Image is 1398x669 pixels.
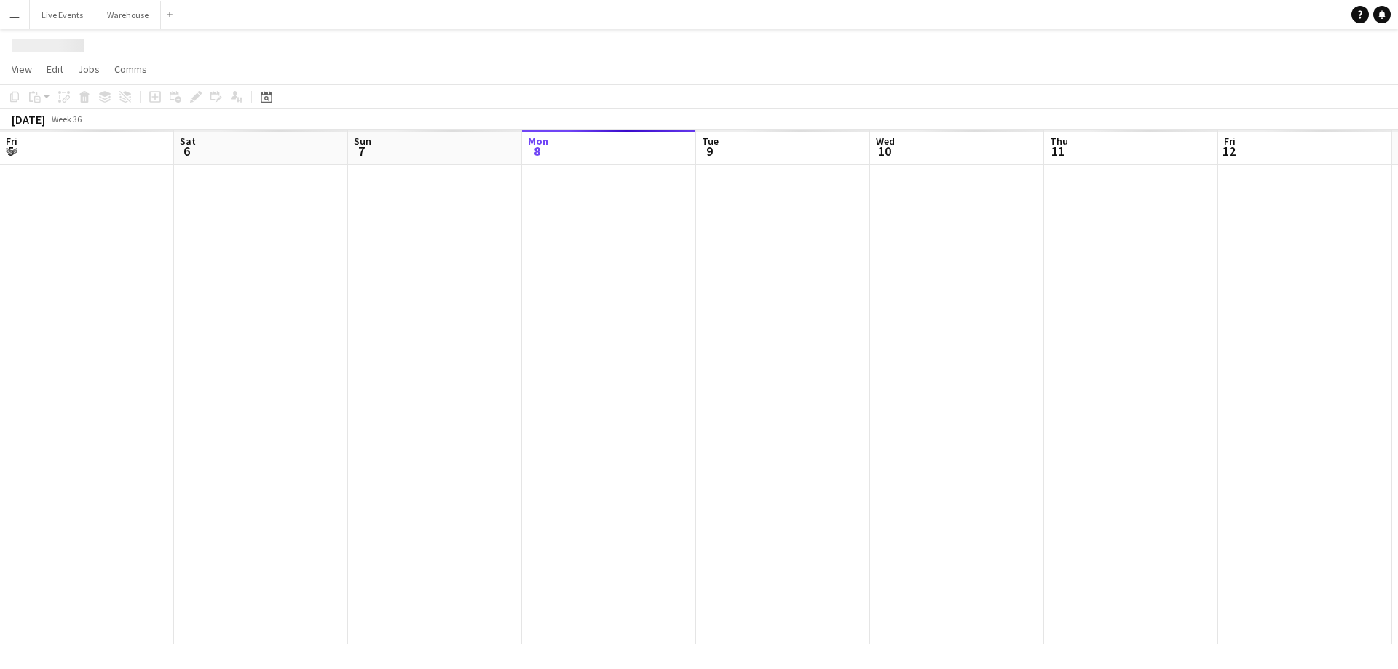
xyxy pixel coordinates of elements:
span: Jobs [78,63,100,76]
a: Jobs [72,60,106,79]
span: 5 [4,143,17,159]
span: View [12,63,32,76]
span: Tue [702,135,719,148]
span: Edit [47,63,63,76]
span: 10 [874,143,895,159]
span: Fri [1224,135,1236,148]
span: Fri [6,135,17,148]
span: Sun [354,135,371,148]
span: Thu [1050,135,1068,148]
button: Warehouse [95,1,161,29]
span: Sat [180,135,196,148]
span: 9 [700,143,719,159]
a: Edit [41,60,69,79]
button: Live Events [30,1,95,29]
div: [DATE] [12,112,45,127]
span: 8 [526,143,548,159]
a: Comms [108,60,153,79]
span: 11 [1048,143,1068,159]
span: Wed [876,135,895,148]
span: 6 [178,143,196,159]
span: 12 [1222,143,1236,159]
span: Week 36 [48,114,84,124]
span: Comms [114,63,147,76]
span: Mon [528,135,548,148]
span: 7 [352,143,371,159]
a: View [6,60,38,79]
